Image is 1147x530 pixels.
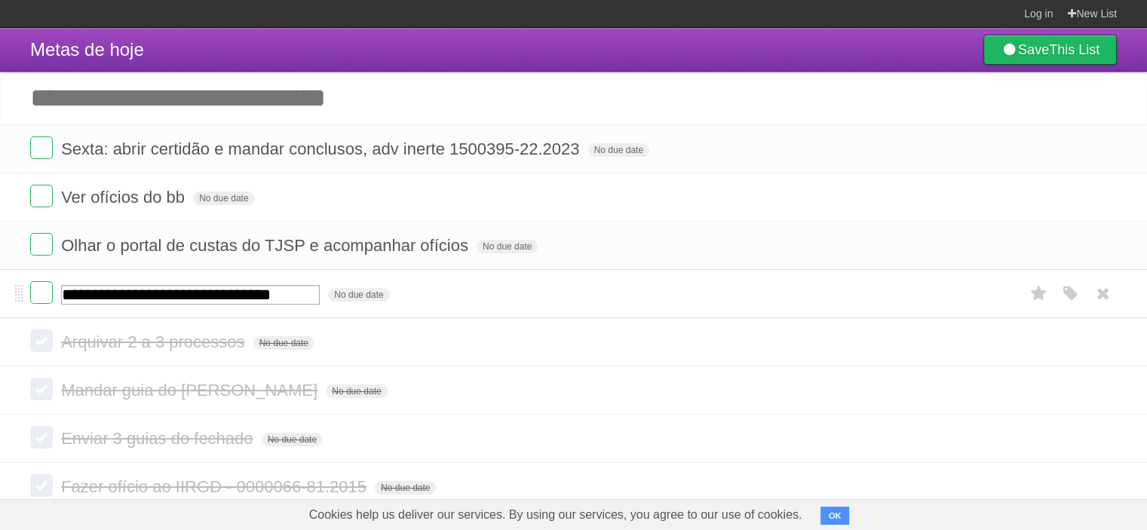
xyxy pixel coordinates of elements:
[477,240,538,253] span: No due date
[1025,281,1053,306] label: Star task
[193,191,254,205] span: No due date
[294,500,817,530] span: Cookies help us deliver our services. By using our services, you agree to our use of cookies.
[61,139,583,158] span: Sexta: abrir certidão e mandar conclusos, adv inerte 1500395-22.2023
[262,433,323,446] span: No due date
[61,477,370,496] span: Fazer ofício ao IIRGD - 0000066-81.2015
[1049,42,1099,57] b: This List
[30,233,53,256] label: Done
[375,481,436,495] span: No due date
[30,185,53,207] label: Done
[61,429,256,448] span: Enviar 3 guias do fechado
[30,378,53,400] label: Done
[61,188,189,207] span: Ver ofícios do bb
[30,426,53,449] label: Done
[30,39,144,60] span: Metas de hoje
[61,332,248,351] span: Arquivar 2 a 3 processos
[61,381,321,400] span: Mandar guia do [PERSON_NAME]
[30,281,53,304] label: Done
[253,336,314,350] span: No due date
[983,35,1117,65] a: SaveThis List
[30,136,53,159] label: Done
[588,143,649,157] span: No due date
[820,507,850,525] button: OK
[30,329,53,352] label: Done
[30,474,53,497] label: Done
[326,384,387,398] span: No due date
[328,288,389,302] span: No due date
[61,236,472,255] span: Olhar o portal de custas do TJSP e acompanhar ofícios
